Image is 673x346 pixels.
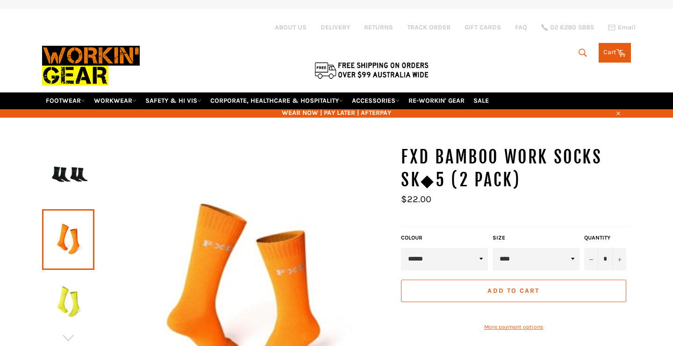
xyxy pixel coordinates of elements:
[47,276,90,328] img: FXD BAMBOO WORK SOCKS SK◆5 (2 Pack) - Workin' Gear
[470,92,493,109] a: SALE
[584,248,598,270] button: Reduce item quantity by one
[599,43,631,63] a: Cart
[364,23,393,32] a: RETURNS
[493,234,580,242] label: Size
[401,280,626,302] button: Add to Cart
[321,23,350,32] a: DELIVERY
[348,92,403,109] a: ACCESSORIES
[550,24,594,31] span: 02 6280 5885
[90,92,140,109] a: WORKWEAR
[515,23,527,32] a: FAQ
[142,92,205,109] a: SAFETY & HI VIS
[405,92,468,109] a: RE-WORKIN' GEAR
[42,92,89,109] a: FOOTWEAR
[207,92,347,109] a: CORPORATE, HEALTHCARE & HOSPITALITY
[401,234,488,242] label: Colour
[541,24,594,31] a: 02 6280 5885
[42,108,631,117] span: WEAR NOW | PAY LATER | AFTERPAY
[608,24,636,31] a: Email
[612,248,626,270] button: Increase item quantity by one
[487,287,539,295] span: Add to Cart
[584,234,626,242] label: Quantity
[275,23,307,32] a: ABOUT US
[401,194,431,205] span: $22.00
[47,151,90,203] img: FXD BAMBOO WORK SOCKS SK◆5 (2 Pack) - Workin' Gear
[618,24,636,31] span: Email
[42,39,140,92] img: Workin Gear leaders in Workwear, Safety Boots, PPE, Uniforms. Australia's No.1 in Workwear
[465,23,501,32] a: GIFT CARDS
[401,323,626,331] a: More payment options
[313,60,430,80] img: Flat $9.95 shipping Australia wide
[401,146,631,192] h1: FXD BAMBOO WORK SOCKS SK◆5 (2 Pack)
[407,23,451,32] a: TRACK ORDER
